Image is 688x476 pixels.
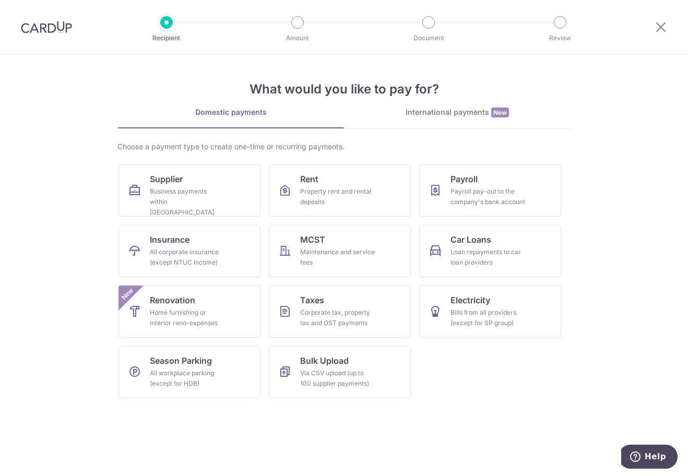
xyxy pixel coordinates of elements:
a: Season ParkingAll workplace parking (except for HDB) [118,346,260,398]
div: Via CSV upload (up to 100 supplier payments) [300,368,375,389]
a: InsuranceAll corporate insurance (except NTUC Income) [118,225,260,277]
span: Payroll [450,173,478,185]
a: RenovationHome furnishing or interior reno-expensesNew [118,285,260,338]
a: MCSTMaintenance and service fees [269,225,411,277]
a: PayrollPayroll pay-out to the company's bank account [419,164,561,217]
a: Bulk UploadVia CSV upload (up to 100 supplier payments) [269,346,411,398]
span: New [119,285,136,303]
a: Car LoansLoan repayments to car loan providers [419,225,561,277]
span: Rent [300,173,318,185]
span: New [491,108,509,117]
a: TaxesCorporate tax, property tax and GST payments [269,285,411,338]
div: Property rent and rental deposits [300,186,375,207]
div: Payroll pay-out to the company's bank account [450,186,526,207]
span: Taxes [300,294,324,306]
span: Help [23,7,45,17]
div: All corporate insurance (except NTUC Income) [150,247,225,268]
span: Insurance [150,233,189,246]
div: Choose a payment type to create one-time or recurring payments. [117,141,571,152]
h4: What would you like to pay for? [117,80,571,99]
div: Home furnishing or interior reno-expenses [150,307,225,328]
span: Bulk Upload [300,354,349,367]
div: Business payments within [GEOGRAPHIC_DATA] [150,186,225,218]
div: Corporate tax, property tax and GST payments [300,307,375,328]
a: RentProperty rent and rental deposits [269,164,411,217]
p: Recipient [128,33,205,43]
div: Loan repayments to car loan providers [450,247,526,268]
span: MCST [300,233,325,246]
span: Car Loans [450,233,491,246]
p: Document [390,33,467,43]
a: SupplierBusiness payments within [GEOGRAPHIC_DATA] [118,164,260,217]
span: Supplier [150,173,183,185]
span: Season Parking [150,354,212,367]
p: Review [521,33,599,43]
div: Bills from all providers (except for SP group) [450,307,526,328]
div: International payments [344,107,571,118]
img: CardUp [21,21,72,33]
div: Maintenance and service fees [300,247,375,268]
div: All workplace parking (except for HDB) [150,368,225,389]
p: Amount [259,33,336,43]
a: ElectricityBills from all providers (except for SP group) [419,285,561,338]
span: Renovation [150,294,195,306]
div: Domestic payments [117,107,344,117]
span: Electricity [450,294,490,306]
iframe: Opens a widget where you can find more information [621,445,678,471]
